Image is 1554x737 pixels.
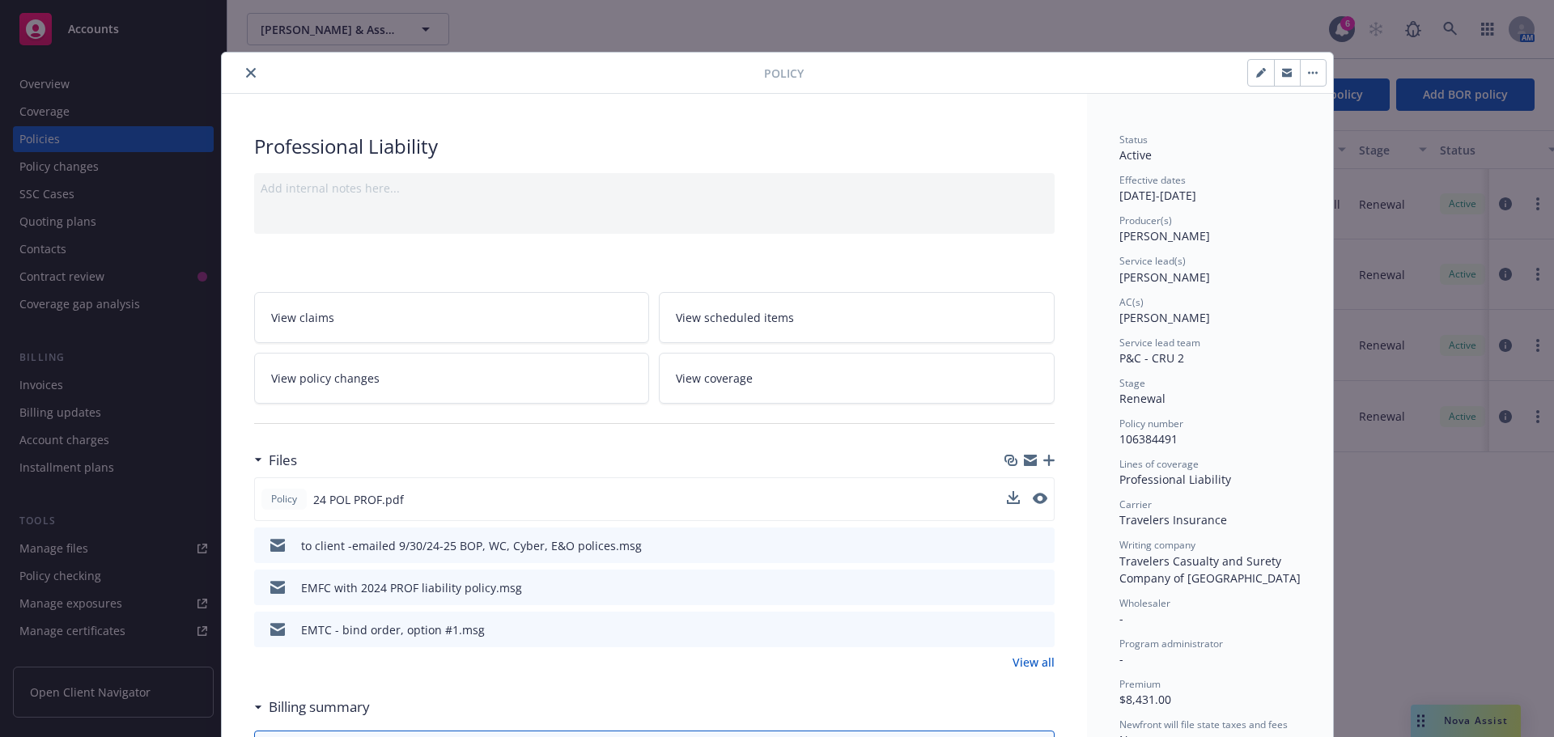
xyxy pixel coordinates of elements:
button: download file [1007,491,1020,508]
span: Carrier [1119,498,1152,511]
button: download file [1008,537,1021,554]
div: Professional Liability [1119,471,1301,488]
div: Files [254,450,297,471]
h3: Billing summary [269,697,370,718]
span: 24 POL PROF.pdf [313,491,404,508]
a: View all [1013,654,1055,671]
button: preview file [1033,491,1047,508]
button: preview file [1034,579,1048,596]
button: download file [1008,621,1021,638]
div: Billing summary [254,697,370,718]
span: Travelers Casualty and Surety Company of [GEOGRAPHIC_DATA] [1119,553,1301,586]
span: Service lead team [1119,336,1200,349]
a: View claims [254,292,650,343]
span: Program administrator [1119,637,1223,650]
span: [PERSON_NAME] [1119,310,1210,325]
span: [PERSON_NAME] [1119,269,1210,285]
span: Wholesaler [1119,596,1170,610]
div: EMTC - bind order, option #1.msg [301,621,485,638]
a: View coverage [659,353,1055,404]
span: Newfront will file state taxes and fees [1119,718,1288,731]
button: preview file [1034,621,1048,638]
span: Stage [1119,376,1145,390]
span: Effective dates [1119,173,1186,187]
button: close [241,63,261,83]
div: to client -emailed 9/30/24-25 BOP, WC, Cyber, E&O polices.msg [301,537,642,554]
span: [PERSON_NAME] [1119,228,1210,244]
h3: Files [269,450,297,471]
span: Lines of coverage [1119,457,1199,471]
span: 106384491 [1119,431,1178,447]
span: View scheduled items [676,309,794,326]
span: View policy changes [271,370,380,387]
span: AC(s) [1119,295,1144,309]
span: Renewal [1119,391,1165,406]
span: Service lead(s) [1119,254,1186,268]
div: Professional Liability [254,133,1055,160]
span: P&C - CRU 2 [1119,350,1184,366]
button: download file [1007,491,1020,504]
button: preview file [1033,493,1047,504]
span: Active [1119,147,1152,163]
span: Status [1119,133,1148,146]
a: View scheduled items [659,292,1055,343]
span: - [1119,651,1123,667]
span: View claims [271,309,334,326]
button: download file [1008,579,1021,596]
span: Travelers Insurance [1119,512,1227,527]
div: [DATE] - [DATE] [1119,173,1301,204]
span: - [1119,611,1123,626]
span: Policy [268,492,300,506]
span: Writing company [1119,538,1195,552]
span: Premium [1119,677,1161,691]
span: View coverage [676,370,753,387]
span: $8,431.00 [1119,692,1171,707]
span: Policy [764,65,804,82]
div: EMFC with 2024 PROF liability policy.msg [301,579,522,596]
button: preview file [1034,537,1048,554]
span: Policy number [1119,417,1183,430]
div: Add internal notes here... [261,180,1048,197]
span: Producer(s) [1119,214,1172,227]
a: View policy changes [254,353,650,404]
